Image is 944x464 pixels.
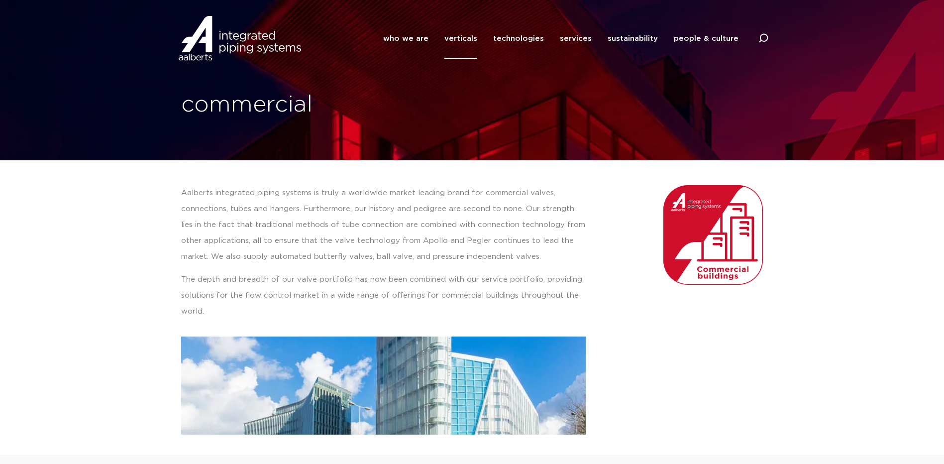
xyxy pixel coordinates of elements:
[608,18,658,59] a: sustainability
[383,18,738,59] nav: Menu
[181,272,586,320] p: The depth and breadth of our valve portfolio has now been combined with our service portfolio, pr...
[663,185,763,285] img: Aalberts_IPS_icon_commercial_buildings_rgb
[493,18,544,59] a: technologies
[181,89,467,121] h1: commercial
[181,185,586,265] p: Aalberts integrated piping systems is truly a worldwide market leading brand for commercial valve...
[383,18,428,59] a: who we are
[444,18,477,59] a: verticals
[674,18,738,59] a: people & culture
[560,18,592,59] a: services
